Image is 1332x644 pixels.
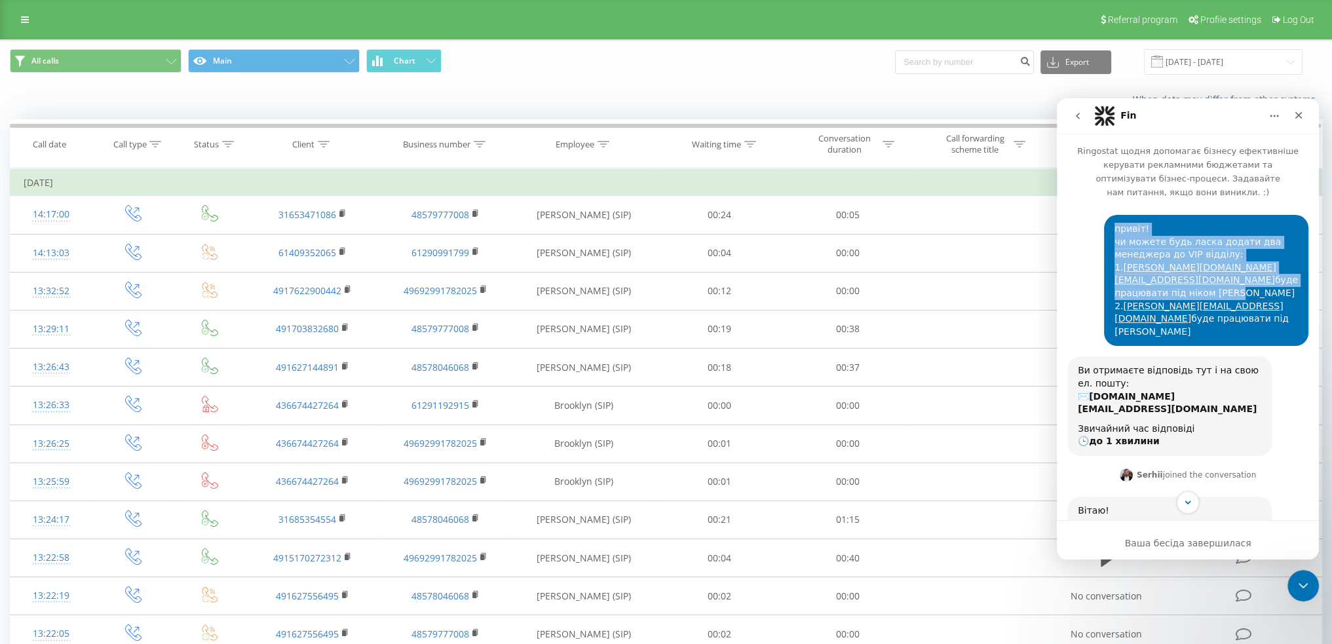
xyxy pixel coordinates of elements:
[411,590,469,602] a: 48578046068
[278,246,336,259] a: 61409352065
[512,310,656,348] td: [PERSON_NAME] (SIP)
[656,539,784,577] td: 00:04
[656,501,784,539] td: 00:21
[411,361,469,373] a: 48578046068
[512,501,656,539] td: [PERSON_NAME] (SIP)
[273,284,341,297] a: 4917622900442
[394,56,415,66] span: Chart
[784,501,911,539] td: 01:15
[10,49,181,73] button: All calls
[10,170,1322,196] td: [DATE]
[411,628,469,640] a: 48579777008
[1071,590,1142,602] span: No conversation
[512,272,656,310] td: [PERSON_NAME] (SIP)
[784,387,911,425] td: 00:00
[276,437,339,449] a: 436674427264
[1040,50,1111,74] button: Export
[24,431,79,457] div: 13:26:25
[24,240,79,266] div: 14:13:03
[656,310,784,348] td: 00:19
[24,469,79,495] div: 13:25:59
[292,139,314,150] div: Client
[188,49,360,73] button: Main
[411,322,469,335] a: 48579777008
[24,545,79,571] div: 13:22:58
[24,583,79,609] div: 13:22:19
[24,278,79,304] div: 13:32:52
[784,310,911,348] td: 00:38
[512,539,656,577] td: [PERSON_NAME] (SIP)
[784,196,911,234] td: 00:05
[24,316,79,342] div: 13:29:11
[656,272,784,310] td: 00:12
[33,139,66,150] div: Call date
[1133,93,1322,105] a: When data may differ from other systems
[404,475,477,487] a: 49692991782025
[512,463,656,501] td: Brooklyn (SIP)
[276,475,339,487] a: 436674427264
[276,322,339,335] a: 491703832680
[784,577,911,615] td: 00:00
[1200,14,1261,25] span: Profile settings
[809,133,879,155] div: Conversation duration
[411,208,469,221] a: 48579777008
[512,577,656,615] td: [PERSON_NAME] (SIP)
[276,361,339,373] a: 491627144891
[512,349,656,387] td: [PERSON_NAME] (SIP)
[1071,628,1142,640] span: No conversation
[784,539,911,577] td: 00:40
[194,139,219,150] div: Status
[404,552,477,564] a: 49692991782025
[24,392,79,418] div: 13:26:33
[278,513,336,525] a: 31685354554
[411,246,469,259] a: 61290991799
[273,552,341,564] a: 4915170272312
[784,349,911,387] td: 00:37
[366,49,442,73] button: Chart
[512,387,656,425] td: Brooklyn (SIP)
[276,399,339,411] a: 436674427264
[656,349,784,387] td: 00:18
[411,399,469,411] a: 61291192915
[1287,570,1319,601] iframe: Intercom live chat
[940,133,1010,155] div: Call forwarding scheme title
[24,202,79,227] div: 14:17:00
[276,590,339,602] a: 491627556495
[512,196,656,234] td: [PERSON_NAME] (SIP)
[278,208,336,221] a: 31653471086
[656,425,784,463] td: 00:01
[113,139,146,150] div: Call type
[403,139,470,150] div: Business number
[656,234,784,272] td: 00:04
[404,284,477,297] a: 49692991782025
[24,354,79,380] div: 13:26:43
[784,234,911,272] td: 00:00
[411,513,469,525] a: 48578046068
[784,463,911,501] td: 00:00
[656,463,784,501] td: 00:01
[556,139,594,150] div: Employee
[512,234,656,272] td: [PERSON_NAME] (SIP)
[276,628,339,640] a: 491627556495
[512,425,656,463] td: Brooklyn (SIP)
